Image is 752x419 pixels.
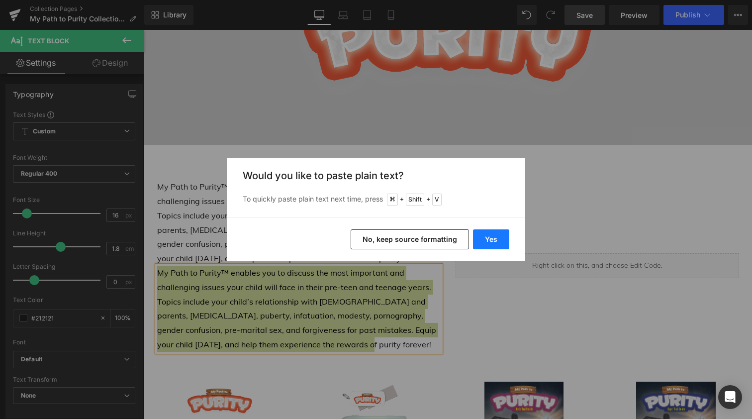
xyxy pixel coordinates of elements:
p: To quickly paste plain text next time, press [243,194,509,206]
h3: Would you like to paste plain text? [243,170,509,182]
span: + [400,195,404,205]
span: My Path to Purity™ enables you to discuss the most important and challenging issues your child wi... [13,152,292,233]
button: No, keep source formatting [351,229,469,249]
div: Open Intercom Messenger [718,385,742,409]
span: My Path to Purity™ enables you to discuss the most important and challenging issues your child wi... [13,238,292,319]
button: Yes [473,229,509,249]
span: + [426,195,430,205]
span: Shift [406,194,424,206]
span: V [432,194,442,206]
